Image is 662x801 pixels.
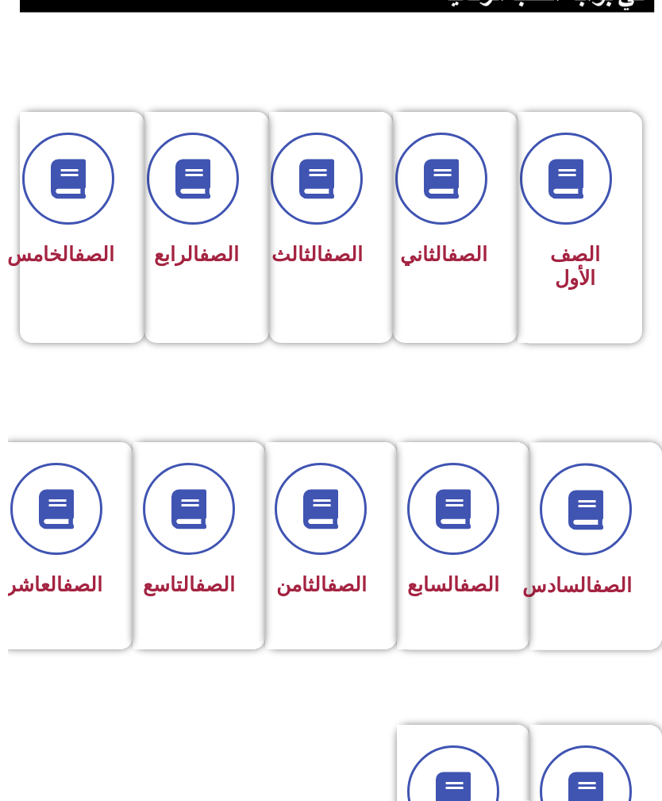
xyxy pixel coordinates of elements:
span: الثاني [392,244,479,267]
a: الصف [191,244,231,267]
a: الصف [452,574,491,597]
span: الثامن [268,574,359,597]
a: الصف [187,574,227,597]
a: الصف [55,574,94,597]
span: التاسع [135,574,227,597]
span: السادس [514,574,624,597]
a: الصف [315,244,355,267]
span: الثالث [264,244,355,267]
a: الصف [319,574,359,597]
span: الصف الأول [542,244,592,291]
a: الصف [584,574,624,597]
a: الصف [440,244,479,267]
a: الصف [67,244,106,267]
span: السابع [399,574,491,597]
span: الرابع [146,244,231,267]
